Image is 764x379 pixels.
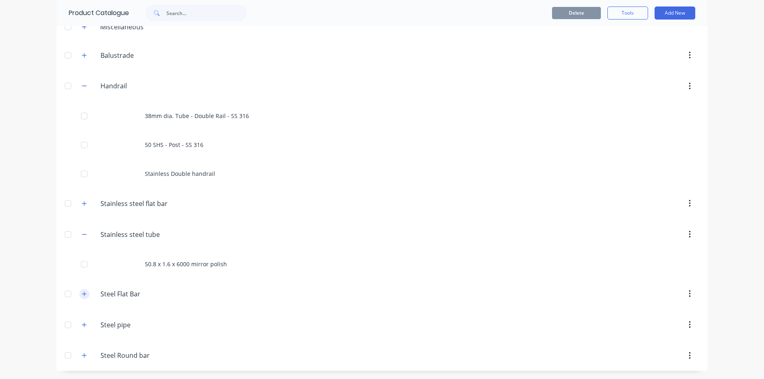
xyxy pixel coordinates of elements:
div: Stainless Double handrail [57,159,707,188]
div: 50 SHS - Post - SS 316 [57,130,707,159]
input: Enter category name [100,50,197,60]
input: Enter category name [100,320,197,330]
input: Enter category name [100,230,197,239]
input: Enter category name [100,289,197,299]
button: Tools [607,7,648,20]
button: Add New [655,7,695,20]
input: Enter category name [100,81,197,91]
div: 38mm dia. Tube - Double Rail - SS 316 [57,101,707,130]
button: Delete [552,7,601,19]
input: Enter category name [100,351,197,360]
div: Miscellaneous [94,22,150,32]
div: 50.8 x 1.6 x 6000 mirror polish [57,250,707,278]
input: Search... [166,5,247,21]
input: Enter category name [100,199,197,208]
